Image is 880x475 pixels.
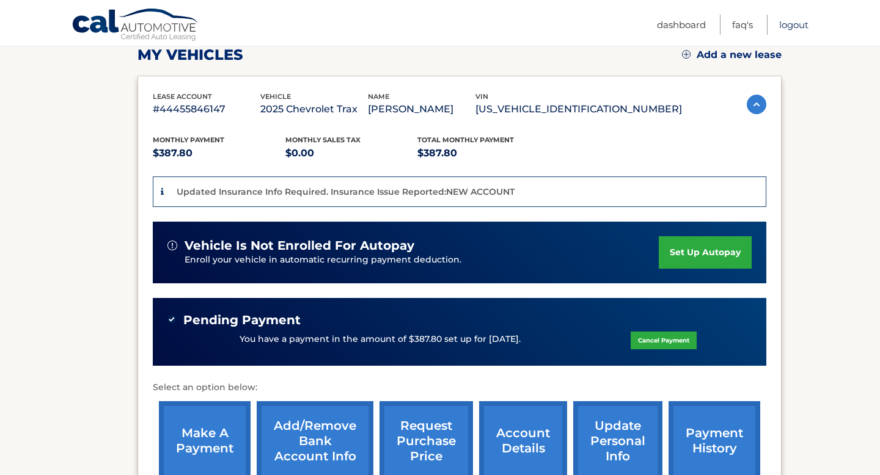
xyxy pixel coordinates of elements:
span: lease account [153,92,212,101]
span: vehicle is not enrolled for autopay [185,238,414,253]
p: $387.80 [153,145,285,162]
p: $0.00 [285,145,418,162]
p: Enroll your vehicle in automatic recurring payment deduction. [185,253,659,267]
p: #44455846147 [153,101,260,118]
span: vin [475,92,488,101]
a: Add a new lease [682,49,782,61]
img: accordion-active.svg [747,95,766,114]
span: Monthly Payment [153,136,224,144]
a: Logout [779,15,809,35]
span: Total Monthly Payment [417,136,514,144]
p: $387.80 [417,145,550,162]
a: Cal Automotive [71,8,200,43]
p: [PERSON_NAME] [368,101,475,118]
span: Pending Payment [183,313,301,328]
span: Monthly sales Tax [285,136,361,144]
a: FAQ's [732,15,753,35]
p: Updated Insurance Info Required. Insurance Issue Reported:NEW ACCOUNT [177,186,515,197]
a: Cancel Payment [631,332,697,349]
img: add.svg [682,50,691,59]
img: check-green.svg [167,315,176,324]
p: 2025 Chevrolet Trax [260,101,368,118]
a: Dashboard [657,15,706,35]
img: alert-white.svg [167,241,177,250]
a: set up autopay [659,236,752,269]
p: Select an option below: [153,380,766,395]
p: You have a payment in the amount of $387.80 set up for [DATE]. [240,333,521,346]
span: vehicle [260,92,291,101]
span: name [368,92,389,101]
p: [US_VEHICLE_IDENTIFICATION_NUMBER] [475,101,682,118]
h2: my vehicles [137,46,243,64]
